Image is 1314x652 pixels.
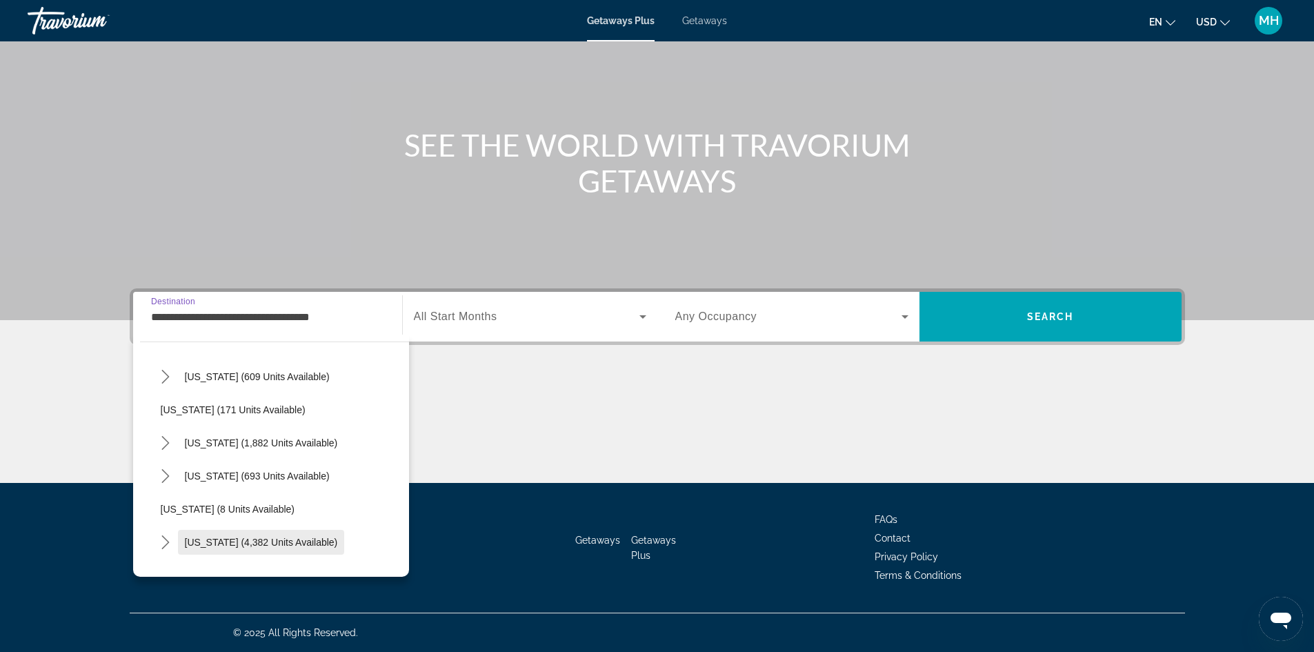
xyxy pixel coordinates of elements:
[682,15,727,26] a: Getaways
[875,514,897,525] a: FAQs
[178,530,345,555] button: Select destination: Florida (4,382 units available)
[154,365,178,389] button: Toggle Arizona (609 units available) submenu
[875,533,910,544] a: Contact
[154,531,178,555] button: Toggle Florida (4,382 units available) submenu
[414,310,497,322] span: All Start Months
[154,397,409,422] button: Select destination: Arkansas (171 units available)
[133,292,1182,342] div: Search widget
[233,627,358,638] span: © 2025 All Rights Reserved.
[1259,14,1279,28] span: MH
[587,15,655,26] a: Getaways Plus
[575,535,620,546] a: Getaways
[178,364,337,389] button: Select destination: Arizona (609 units available)
[875,570,962,581] a: Terms & Conditions
[1251,6,1286,35] button: User Menu
[161,504,295,515] span: [US_STATE] (8 units available)
[151,309,384,326] input: Select destination
[399,127,916,199] h1: SEE THE WORLD WITH TRAVORIUM GETAWAYS
[178,464,337,488] button: Select destination: Colorado (693 units available)
[154,431,178,455] button: Toggle California (1,882 units available) submenu
[161,404,306,415] span: [US_STATE] (171 units available)
[133,335,409,577] div: Destination options
[154,464,178,488] button: Toggle Colorado (693 units available) submenu
[1259,597,1303,641] iframe: Button to launch messaging window
[1196,12,1230,32] button: Change currency
[875,551,938,562] a: Privacy Policy
[140,332,164,356] button: Toggle United States (32,120 units available) submenu
[1149,17,1162,28] span: en
[631,535,676,561] a: Getaways Plus
[154,563,409,588] button: Select destination: Georgia (34 units available)
[154,497,409,522] button: Select destination: Delaware (8 units available)
[185,471,330,482] span: [US_STATE] (693 units available)
[185,437,338,448] span: [US_STATE] (1,882 units available)
[675,310,757,322] span: Any Occupancy
[1027,311,1074,322] span: Search
[164,331,383,356] button: Select destination: United States (32,120 units available)
[1149,12,1175,32] button: Change language
[919,292,1182,342] button: Search
[185,537,338,548] span: [US_STATE] (4,382 units available)
[1196,17,1217,28] span: USD
[185,371,330,382] span: [US_STATE] (609 units available)
[151,297,195,306] span: Destination
[28,3,166,39] a: Travorium
[178,431,345,455] button: Select destination: California (1,882 units available)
